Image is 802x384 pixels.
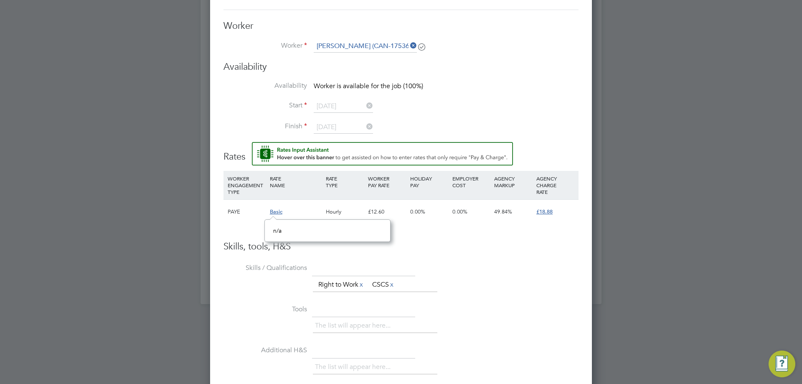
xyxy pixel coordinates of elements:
span: n/a [273,227,282,234]
a: x [389,279,395,290]
li: CSCS [369,279,398,290]
div: PAYE [226,200,268,224]
div: £12.60 [366,200,408,224]
span: 49.84% [494,208,512,215]
label: Tools [223,305,307,314]
button: Rate Assistant [252,142,513,165]
div: HOLIDAY PAY [408,171,450,193]
h3: Availability [223,61,579,73]
a: x [358,279,364,290]
span: 0.00% [452,208,467,215]
input: Search for... [314,40,417,53]
h3: Skills, tools, H&S [223,241,579,253]
label: Start [223,101,307,110]
span: Basic [270,208,282,215]
button: Engage Resource Center [769,351,795,377]
li: Right to Work [315,279,368,290]
label: Additional H&S [223,346,307,355]
div: WORKER PAY RATE [366,171,408,193]
li: The list will appear here... [315,361,394,373]
div: EMPLOYER COST [450,171,492,193]
input: Select one [314,121,373,134]
li: The list will appear here... [315,320,394,331]
label: Skills / Qualifications [223,264,307,272]
div: RATE NAME [268,171,324,193]
label: Finish [223,122,307,131]
label: Worker [223,41,307,50]
span: Worker is available for the job (100%) [314,82,423,90]
span: 0.00% [410,208,425,215]
div: Hourly [324,200,366,224]
label: Availability [223,81,307,90]
input: Select one [314,100,373,113]
div: AGENCY MARKUP [492,171,534,193]
h3: Worker [223,20,579,32]
h3: Rates [223,142,579,163]
div: WORKER ENGAGEMENT TYPE [226,171,268,199]
div: AGENCY CHARGE RATE [534,171,576,199]
span: £18.88 [536,208,553,215]
div: RATE TYPE [324,171,366,193]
